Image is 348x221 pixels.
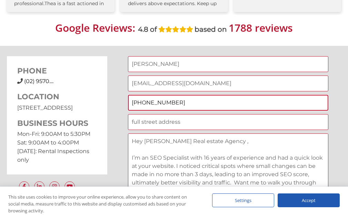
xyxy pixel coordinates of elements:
[212,193,274,207] div: Settings
[128,95,328,111] input: Phone Number
[17,119,97,128] h3: BUSINESS HOURS
[128,56,328,72] input: Name
[17,103,97,112] p: [STREET_ADDRESS]
[128,114,328,130] input: Address
[17,67,97,76] h3: PHONE
[278,193,340,207] div: Accept
[229,21,293,35] strong: 1788 reviews
[17,138,97,147] p: Sat: 9:00AM to 4:00PM
[17,147,97,164] p: [DATE]: Rental Inspections only
[128,76,328,91] input: Email Address
[17,130,97,138] p: Mon-Fri: 9:00AM to 5:30PM
[8,193,198,214] div: This site uses cookies to improve your online experience, allow you to share content on social me...
[195,25,227,33] strong: based on
[24,78,53,84] a: Click to reveal phone number
[24,78,53,84] span: (02) 9570....
[17,92,97,101] h3: LOCATION
[138,25,157,33] strong: 4.8 of
[55,21,135,35] strong: Google Reviews:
